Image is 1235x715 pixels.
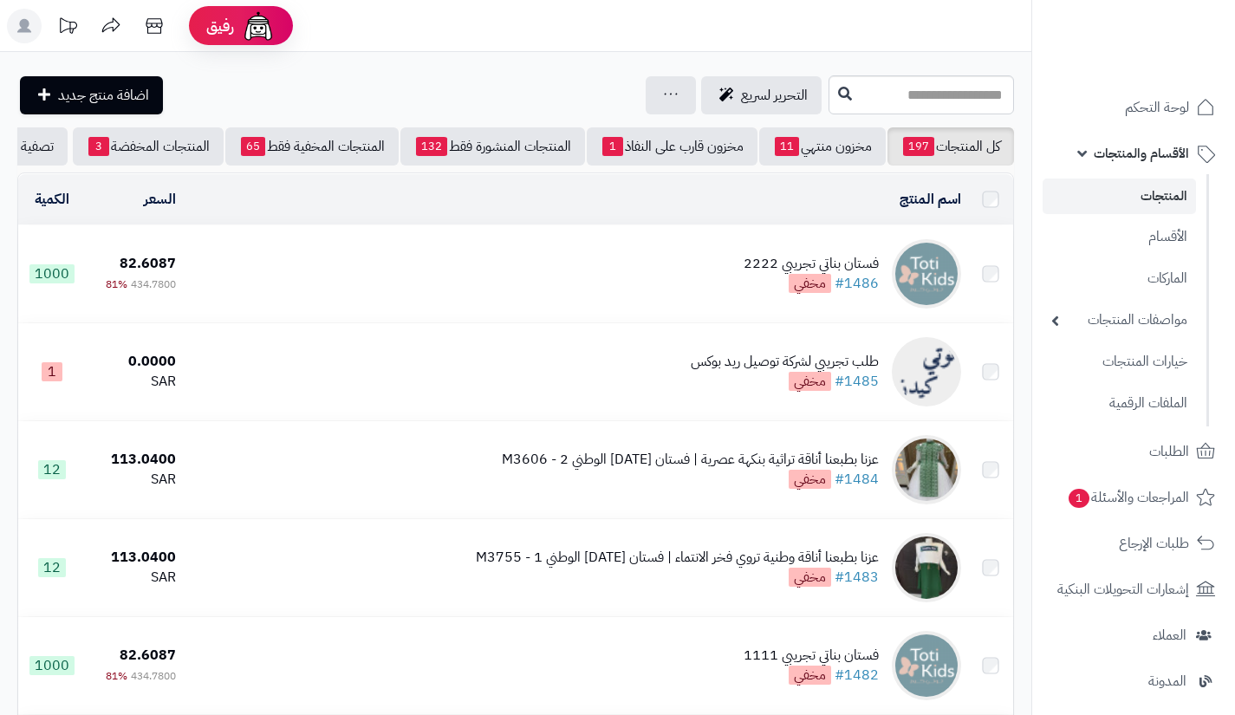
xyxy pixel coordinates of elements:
div: SAR [93,470,175,490]
span: مخفي [789,372,831,391]
span: 1 [42,362,62,381]
span: العملاء [1153,623,1186,647]
a: اسم المنتج [900,189,961,210]
span: رفيق [206,16,234,36]
a: الأقسام [1043,218,1196,256]
span: 1 [1069,489,1089,508]
a: المراجعات والأسئلة1 [1043,477,1225,518]
a: المدونة [1043,660,1225,702]
div: فستان بناتي تجريبي 1111 [744,646,879,666]
a: طلبات الإرجاع [1043,523,1225,564]
span: 197 [903,137,934,156]
a: المنتجات [1043,179,1196,214]
span: 1000 [29,656,75,675]
a: الملفات الرقمية [1043,385,1196,422]
span: طلبات الإرجاع [1119,531,1189,556]
span: مخفي [789,568,831,587]
img: ai-face.png [241,9,276,43]
div: عزنا بطبعنا أناقة تراثية بنكهة عصرية | فستان [DATE] الوطني 2 - M3606 [502,450,879,470]
img: فستان بناتي تجريبي 1111 [892,631,961,700]
span: 12 [38,558,66,577]
div: فستان بناتي تجريبي 2222 [744,254,879,274]
span: إشعارات التحويلات البنكية [1057,577,1189,601]
a: العملاء [1043,614,1225,656]
span: 82.6087 [120,645,176,666]
a: الطلبات [1043,431,1225,472]
span: الطلبات [1149,439,1189,464]
img: طلب تجريبي لشركة توصيل ريد بوكس [892,337,961,406]
a: إشعارات التحويلات البنكية [1043,569,1225,610]
img: عزنا بطبعنا أناقة وطنية تروي فخر الانتماء | فستان اليوم الوطني 1 - M3755 [892,533,961,602]
span: اضافة منتج جديد [58,85,149,106]
a: #1483 [835,567,879,588]
span: مخفي [789,274,831,293]
span: المدونة [1148,669,1186,693]
a: #1486 [835,273,879,294]
a: المنتجات المخفية فقط65 [225,127,399,166]
span: المراجعات والأسئلة [1067,485,1189,510]
a: مخزون قارب على النفاذ1 [587,127,757,166]
span: 65 [241,137,265,156]
a: لوحة التحكم [1043,87,1225,128]
a: مخزون منتهي11 [759,127,886,166]
span: 1 [602,137,623,156]
span: التحرير لسريع [741,85,808,106]
span: لوحة التحكم [1125,95,1189,120]
span: 81% [106,668,127,684]
a: السعر [144,189,176,210]
a: تحديثات المنصة [46,9,89,48]
a: #1482 [835,665,879,686]
span: 82.6087 [120,253,176,274]
img: عزنا بطبعنا أناقة تراثية بنكهة عصرية | فستان اليوم الوطني 2 - M3606 [892,435,961,504]
span: مخفي [789,470,831,489]
div: 113.0400 [93,548,175,568]
div: 113.0400 [93,450,175,470]
a: المنتجات المنشورة فقط132 [400,127,585,166]
img: فستان بناتي تجريبي 2222 [892,239,961,309]
span: 434.7800 [131,276,176,292]
span: 3 [88,137,109,156]
div: SAR [93,372,175,392]
a: خيارات المنتجات [1043,343,1196,380]
a: الماركات [1043,260,1196,297]
span: 434.7800 [131,668,176,684]
a: #1484 [835,469,879,490]
span: 12 [38,460,66,479]
a: #1485 [835,371,879,392]
a: الكمية [35,189,69,210]
a: مواصفات المنتجات [1043,302,1196,339]
a: المنتجات المخفضة3 [73,127,224,166]
a: التحرير لسريع [701,76,822,114]
div: طلب تجريبي لشركة توصيل ريد بوكس [691,352,879,372]
span: 81% [106,276,127,292]
span: 11 [775,137,799,156]
a: اضافة منتج جديد [20,76,163,114]
span: 1000 [29,264,75,283]
div: عزنا بطبعنا أناقة وطنية تروي فخر الانتماء | فستان [DATE] الوطني 1 - M3755 [476,548,879,568]
div: 0.0000 [93,352,175,372]
span: الأقسام والمنتجات [1094,141,1189,166]
a: كل المنتجات197 [887,127,1014,166]
span: مخفي [789,666,831,685]
div: SAR [93,568,175,588]
span: 132 [416,137,447,156]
